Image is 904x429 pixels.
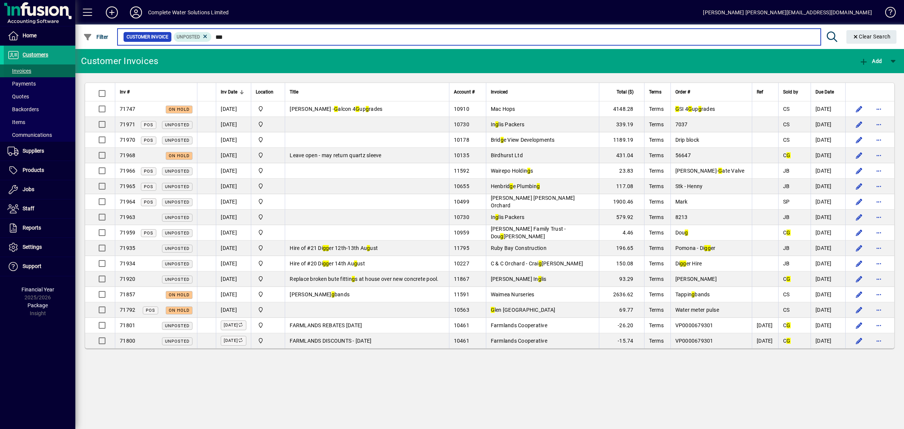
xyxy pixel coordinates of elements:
[853,211,865,223] button: Edit
[23,186,34,192] span: Jobs
[256,88,280,96] div: Location
[873,180,885,192] button: More options
[873,288,885,300] button: More options
[873,257,885,270] button: More options
[873,134,885,146] button: More options
[23,205,34,211] span: Staff
[177,34,200,40] span: Unposted
[256,244,280,252] span: Motueka
[811,163,845,179] td: [DATE]
[811,132,845,148] td: [DATE]
[675,245,716,251] span: Pomona - Di er
[873,149,885,161] button: More options
[4,103,75,116] a: Backorders
[783,291,790,297] span: CS
[491,226,566,239] span: [PERSON_NAME] Family Trust - Dou [PERSON_NAME]
[326,245,329,251] em: g
[783,168,790,174] span: JB
[649,307,664,313] span: Terms
[783,214,790,220] span: JB
[501,137,504,143] em: g
[718,168,722,174] em: G
[120,307,135,313] span: 71792
[8,68,31,74] span: Invoices
[256,213,280,221] span: Motueka
[649,291,664,297] span: Terms
[165,246,189,251] span: Unposted
[144,200,153,205] span: POS
[366,106,369,112] em: g
[649,199,664,205] span: Terms
[649,88,661,96] span: Terms
[873,118,885,130] button: More options
[256,275,280,283] span: Motueka
[599,210,644,225] td: 579.92
[491,88,594,96] div: Invoiced
[491,88,508,96] span: Invoiced
[454,106,469,112] span: 10910
[599,132,644,148] td: 1189.19
[256,198,280,206] span: Motueka
[4,161,75,180] a: Products
[783,106,790,112] span: CS
[169,107,189,112] span: On hold
[120,106,135,112] span: 71747
[811,241,845,256] td: [DATE]
[454,307,469,313] span: 10563
[873,227,885,239] button: More options
[23,167,44,173] span: Products
[675,260,702,267] span: Di er Hire
[124,6,148,19] button: Profile
[783,199,790,205] span: SP
[256,105,280,113] span: Motueka
[853,242,865,254] button: Edit
[256,306,280,314] span: Motueka
[290,88,298,96] span: Title
[688,106,692,112] em: G
[675,88,748,96] div: Order #
[174,32,212,42] mat-chip: Customer Invoice Status: Unposted
[491,307,495,313] em: G
[649,245,664,251] span: Terms
[783,121,790,127] span: CS
[120,245,135,251] span: 71935
[216,101,251,117] td: [DATE]
[491,137,555,143] span: Brid e View Developments
[216,163,251,179] td: [DATE]
[331,291,334,297] em: g
[649,230,664,236] span: Terms
[144,231,153,236] span: POS
[4,238,75,257] a: Settings
[356,106,359,112] em: G
[491,260,583,267] span: C & C Orchard - Crai [PERSON_NAME]
[23,32,37,38] span: Home
[491,183,540,189] span: Henbrid e Plumbin
[853,288,865,300] button: Edit
[290,88,444,96] div: Title
[873,165,885,177] button: More options
[491,245,547,251] span: Ruby Bay Construction
[352,276,355,282] em: g
[537,183,540,189] em: g
[649,276,664,282] span: Terms
[859,58,882,64] span: Add
[4,129,75,141] a: Communications
[81,55,158,67] div: Customer Invoices
[256,228,280,237] span: Motueka
[873,211,885,223] button: More options
[599,302,644,318] td: 69.77
[675,88,690,96] span: Order #
[599,241,644,256] td: 196.65
[4,77,75,90] a: Payments
[786,152,790,158] em: G
[120,88,130,96] span: Inv #
[811,210,845,225] td: [DATE]
[873,335,885,347] button: More options
[323,245,326,251] em: g
[144,138,153,143] span: POS
[120,88,192,96] div: Inv #
[4,26,75,45] a: Home
[120,137,135,143] span: 71970
[649,106,664,112] span: Terms
[454,121,469,127] span: 10730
